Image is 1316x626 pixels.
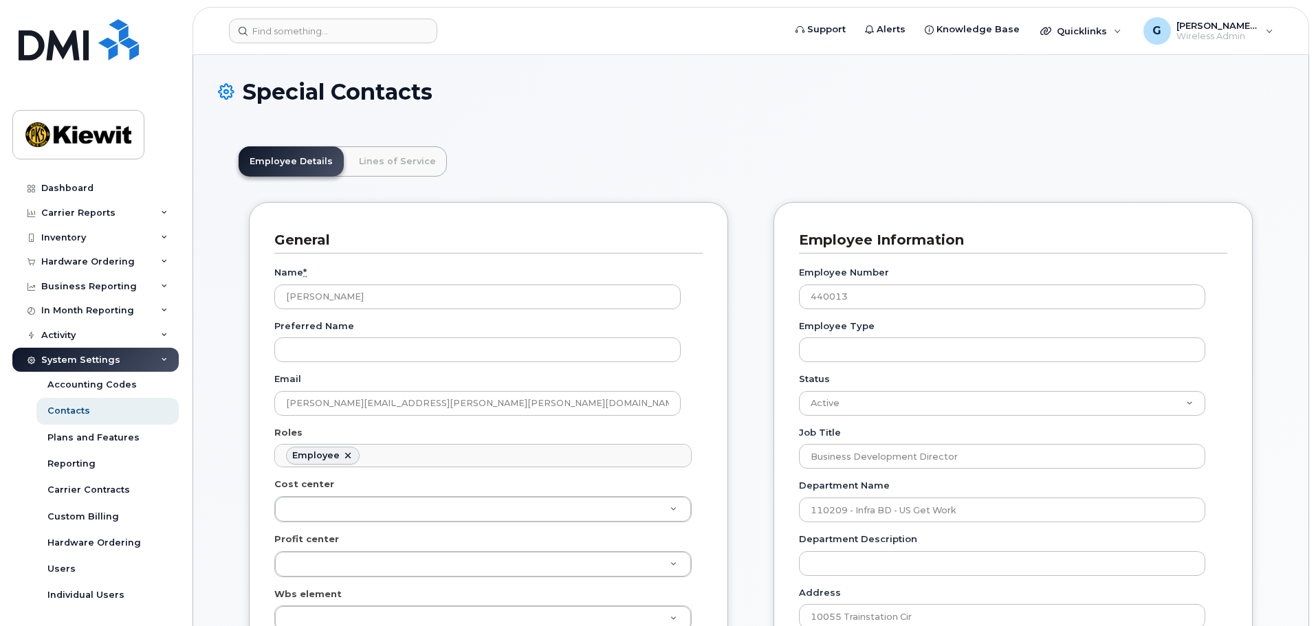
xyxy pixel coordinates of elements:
label: Profit center [274,533,339,546]
label: Cost center [274,478,334,491]
label: Address [799,586,841,599]
h3: Employee Information [799,231,1217,249]
label: Department Name [799,479,890,492]
a: Employee Details [239,146,344,177]
label: Employee Number [799,266,889,279]
div: Employee [292,450,340,461]
label: Department Description [799,533,917,546]
label: Status [799,372,830,385]
label: Job Title [799,426,841,439]
label: Employee Type [799,320,875,333]
label: Preferred Name [274,320,354,333]
label: Wbs element [274,588,342,601]
h3: General [274,231,692,249]
label: Roles [274,426,303,439]
a: Lines of Service [348,146,447,177]
abbr: required [303,267,307,278]
label: Name [274,266,307,279]
h1: Special Contacts [218,80,1284,104]
label: Email [274,372,301,385]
